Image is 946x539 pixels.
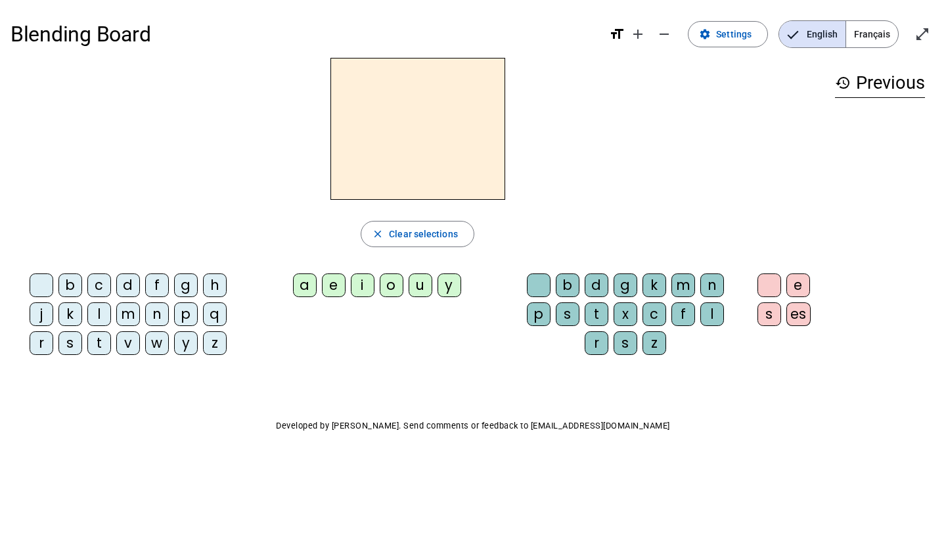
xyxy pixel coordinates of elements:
[688,21,768,47] button: Settings
[786,302,811,326] div: es
[585,273,608,297] div: d
[58,302,82,326] div: k
[380,273,403,297] div: o
[11,418,935,434] p: Developed by [PERSON_NAME]. Send comments or feedback to [EMAIL_ADDRESS][DOMAIN_NAME]
[585,302,608,326] div: t
[409,273,432,297] div: u
[145,331,169,355] div: w
[914,26,930,42] mat-icon: open_in_full
[556,273,579,297] div: b
[846,21,898,47] span: Français
[145,302,169,326] div: n
[614,302,637,326] div: x
[322,273,346,297] div: e
[614,273,637,297] div: g
[203,331,227,355] div: z
[716,26,752,42] span: Settings
[203,273,227,297] div: h
[145,273,169,297] div: f
[642,302,666,326] div: c
[556,302,579,326] div: s
[757,302,781,326] div: s
[58,331,82,355] div: s
[351,273,374,297] div: i
[625,21,651,47] button: Increase font size
[778,20,899,48] mat-button-toggle-group: Language selection
[909,21,935,47] button: Enter full screen
[585,331,608,355] div: r
[614,331,637,355] div: s
[116,331,140,355] div: v
[786,273,810,297] div: e
[30,331,53,355] div: r
[372,228,384,240] mat-icon: close
[656,26,672,42] mat-icon: remove
[87,302,111,326] div: l
[438,273,461,297] div: y
[87,273,111,297] div: c
[671,302,695,326] div: f
[630,26,646,42] mat-icon: add
[174,273,198,297] div: g
[700,302,724,326] div: l
[116,302,140,326] div: m
[11,13,598,55] h1: Blending Board
[293,273,317,297] div: a
[30,302,53,326] div: j
[174,331,198,355] div: y
[642,273,666,297] div: k
[58,273,82,297] div: b
[700,273,724,297] div: n
[671,273,695,297] div: m
[174,302,198,326] div: p
[203,302,227,326] div: q
[651,21,677,47] button: Decrease font size
[835,68,925,98] h3: Previous
[361,221,474,247] button: Clear selections
[609,26,625,42] mat-icon: format_size
[87,331,111,355] div: t
[389,226,458,242] span: Clear selections
[779,21,845,47] span: English
[116,273,140,297] div: d
[835,75,851,91] mat-icon: history
[642,331,666,355] div: z
[699,28,711,40] mat-icon: settings
[527,302,551,326] div: p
